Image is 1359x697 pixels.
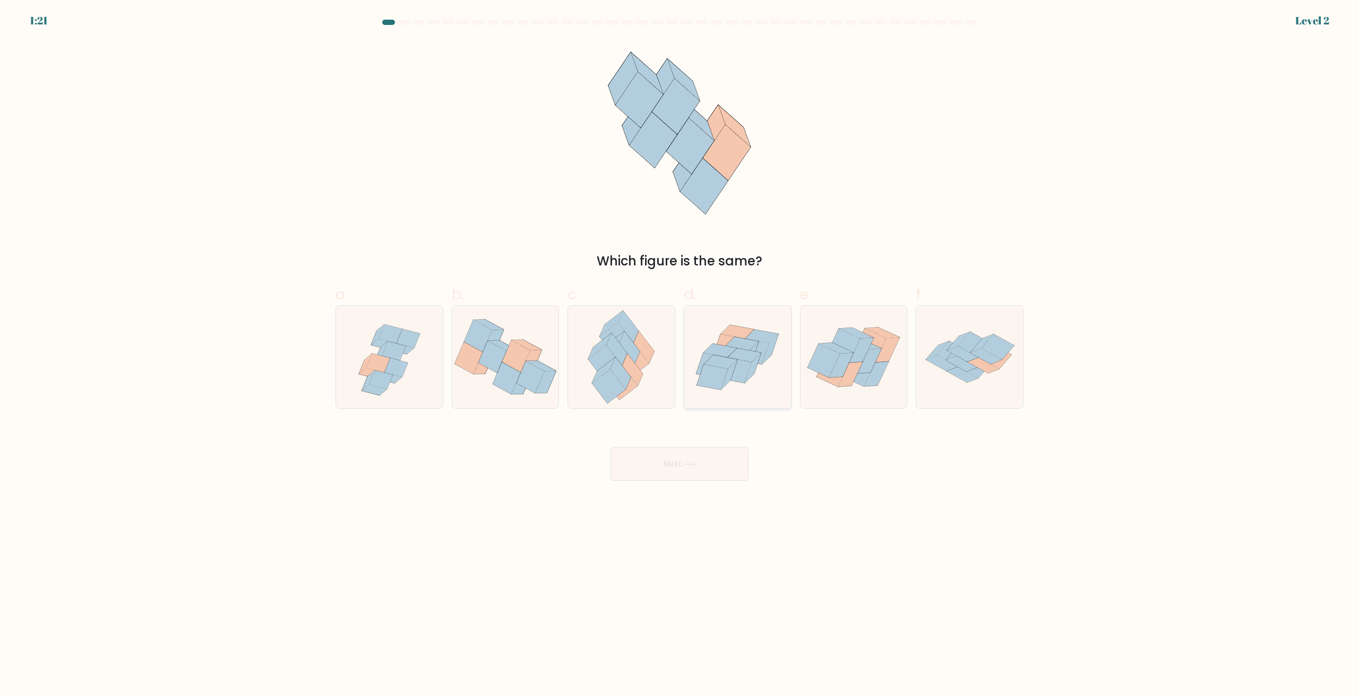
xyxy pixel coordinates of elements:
[610,447,749,481] button: Next
[800,284,812,305] span: e.
[567,284,579,305] span: c.
[684,284,696,305] span: d.
[1295,13,1329,29] div: Level 2
[342,252,1017,271] div: Which figure is the same?
[916,284,923,305] span: f.
[30,13,48,29] div: 1:21
[452,284,465,305] span: b.
[336,284,348,305] span: a.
